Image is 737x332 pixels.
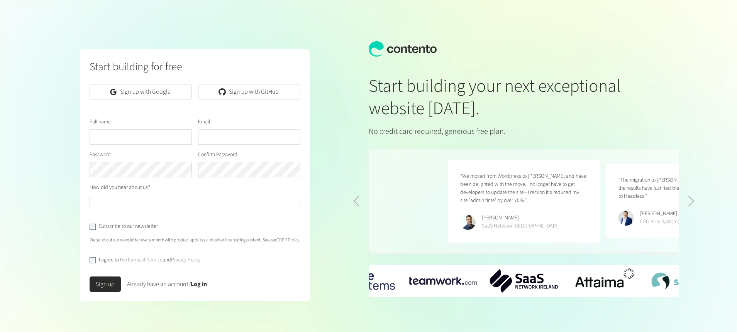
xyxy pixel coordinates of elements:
label: Confirm Password [198,151,237,159]
img: Ryan Crowley [618,210,634,226]
label: Subscribe to our newsletter [99,222,158,231]
figure: 4 / 5 [448,160,600,243]
label: Password [90,151,111,159]
div: SaaS Network [GEOGRAPHIC_DATA] [482,222,559,230]
h1: Start building your next exceptional website [DATE]. [369,75,628,120]
a: Sign up with GitHub [198,84,300,99]
img: Phillip Maucher [460,214,476,230]
a: Log in [191,280,207,288]
div: Next slide [688,196,694,207]
div: 3 / 6 [571,265,639,297]
label: Email [198,118,210,126]
label: I agree to the and [99,256,200,264]
p: We send out our newsletter every month with product updates and other interesting content. See our . [90,237,300,244]
a: Terms of Service [127,256,163,264]
a: GDPR Policy [276,237,299,243]
div: CEO Kore Systems [640,218,680,226]
img: Attaima-Logo.png [571,265,639,297]
p: No credit card required, generous free plan. [369,126,628,137]
div: 2 / 6 [490,269,558,293]
img: teamwork-logo.png [409,277,477,285]
div: [PERSON_NAME] [640,210,680,218]
a: Privacy Policy [171,256,200,264]
div: [PERSON_NAME] [482,214,559,222]
div: 1 / 6 [409,277,477,285]
h2: Start building for free [90,59,300,75]
p: “We moved from Wordpress to [PERSON_NAME] and have been delighted with the move. I no longer have... [460,172,588,205]
img: SaaS-Network-Ireland-logo.png [490,269,558,293]
div: 4 / 6 [652,273,720,289]
div: Already have an account? [127,280,207,289]
label: How did you hear about us? [90,184,150,192]
a: Sign up with Google [90,84,192,99]
img: SkillsVista-Logo.png [652,273,720,289]
label: Full name [90,118,111,126]
div: Previous slide [353,196,360,207]
button: Sign up [90,276,121,292]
